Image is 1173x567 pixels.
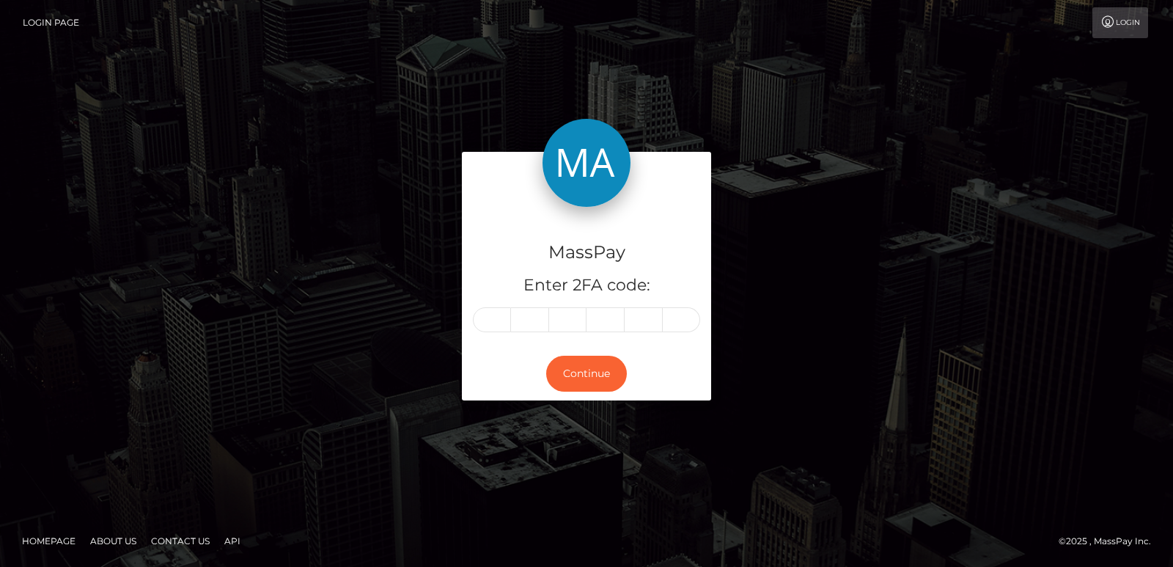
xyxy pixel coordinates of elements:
h5: Enter 2FA code: [473,274,700,297]
a: Login [1092,7,1148,38]
a: About Us [84,530,142,552]
h4: MassPay [473,240,700,266]
img: MassPay [543,119,630,207]
a: Homepage [16,530,81,552]
button: Continue [546,356,627,392]
a: Contact Us [145,530,216,552]
div: © 2025 , MassPay Inc. [1059,533,1162,549]
a: Login Page [23,7,79,38]
a: API [218,530,246,552]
